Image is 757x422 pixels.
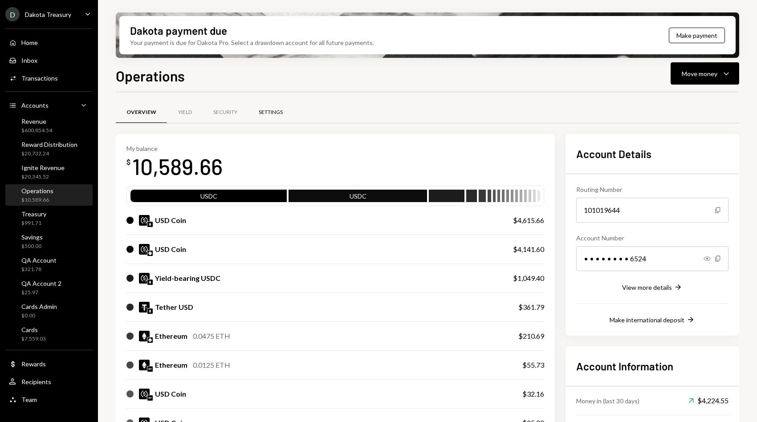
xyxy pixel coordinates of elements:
img: USDC [139,244,150,255]
div: Tether USD [155,302,193,312]
a: Team [5,391,93,407]
div: Overview [126,109,156,116]
a: Cards$7,559.03 [5,323,93,345]
div: $600,854.54 [21,127,52,134]
div: Make international deposit [610,316,684,324]
a: Transactions [5,70,93,86]
div: $25.97 [21,289,61,296]
button: Make payment [669,28,725,43]
div: Dakota Treasury [25,11,71,18]
a: Savings$500.00 [5,231,93,252]
img: optimism-mainnet [147,395,153,401]
div: Accounts [21,101,49,109]
div: $32.16 [522,389,544,399]
div: 10,589.66 [132,152,223,180]
a: QA Account 2$25.97 [5,277,93,298]
a: Inbox [5,52,93,68]
a: QA Account$321.78 [5,254,93,275]
img: optimism-mainnet [147,366,153,372]
div: USD Coin [155,215,186,226]
div: $1,049.40 [513,273,544,284]
div: USDC [289,191,427,204]
img: base-mainnet [147,337,153,343]
div: $4,615.66 [513,215,544,226]
a: Settings [248,101,293,124]
a: Recipients [5,373,93,390]
div: Ethereum [155,360,187,370]
h1: Operations [116,67,185,85]
img: USDT [139,302,150,312]
div: USD Coin [155,389,186,399]
img: USDC [139,215,150,226]
div: $20,345.52 [21,173,65,181]
a: Home [5,34,93,50]
div: $210.69 [518,331,544,341]
div: Settings [259,109,283,116]
div: • • • • • • • • 6524 [576,246,729,271]
div: Cards Admin [21,303,57,310]
a: Security [203,101,248,124]
a: Accounts [5,97,93,113]
a: Overview [116,101,167,124]
div: Inbox [21,57,37,64]
div: View more details [622,284,672,291]
a: Reward Distribution$20,732.24 [5,138,93,159]
a: Revenue$600,854.54 [5,115,93,136]
img: ethereum-mainnet [147,308,153,314]
div: Ethereum [155,331,187,341]
a: Cards Admin$0.00 [5,300,93,321]
div: Revenue [21,118,52,125]
div: USD Coin [155,244,186,255]
div: Recipients [21,378,51,385]
div: Treasury [21,210,46,218]
h2: Account Information [576,359,729,373]
div: Reward Distribution [21,141,77,148]
div: Yield [178,109,192,116]
div: 0.0125 ETH [193,360,230,370]
div: Cards [21,326,46,333]
div: $0.00 [21,312,57,320]
img: ETH [139,331,150,341]
h2: Account Details [576,146,729,161]
div: Team [21,396,37,403]
div: $10,589.66 [21,196,53,204]
div: D [5,7,20,21]
div: Your payment is due for Dakota Pro. Select a drawdown account for all future payments. [130,38,374,47]
a: Treasury$991.71 [5,207,93,229]
div: USDC [130,191,287,204]
img: base-mainnet [147,251,153,256]
div: $4,224.55 [688,395,729,406]
img: ethereum-mainnet [147,280,153,285]
div: Transactions [21,74,58,82]
div: $500.00 [21,243,43,250]
a: Ignite Revenue$20,345.52 [5,161,93,183]
div: Ignite Revenue [21,164,65,171]
div: Money in (last 30 days) [576,396,639,406]
div: $361.79 [518,302,544,312]
div: Move money [682,69,717,78]
div: Dakota payment due [130,23,227,38]
img: USDC [139,389,150,399]
a: Rewards [5,356,93,372]
div: Home [21,39,38,46]
div: Savings [21,233,43,241]
div: 0.0475 ETH [193,331,230,341]
button: Make international deposit [610,315,695,325]
div: Operations [21,187,53,195]
div: $20,732.24 [21,150,77,158]
div: QA Account 2 [21,280,61,287]
div: $55.73 [522,360,544,370]
button: View more details [622,283,683,292]
div: QA Account [21,256,57,264]
a: Yield [167,101,203,124]
div: $4,141.60 [513,244,544,255]
div: My balance [126,145,223,152]
img: ethereum-mainnet [147,222,153,227]
a: Operations$10,589.66 [5,184,93,206]
div: Security [213,109,237,116]
div: Routing Number [576,185,729,194]
div: Yield-bearing USDC [155,273,220,284]
div: $7,559.03 [21,335,46,343]
div: $ [126,158,130,166]
div: Account Number [576,233,729,243]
